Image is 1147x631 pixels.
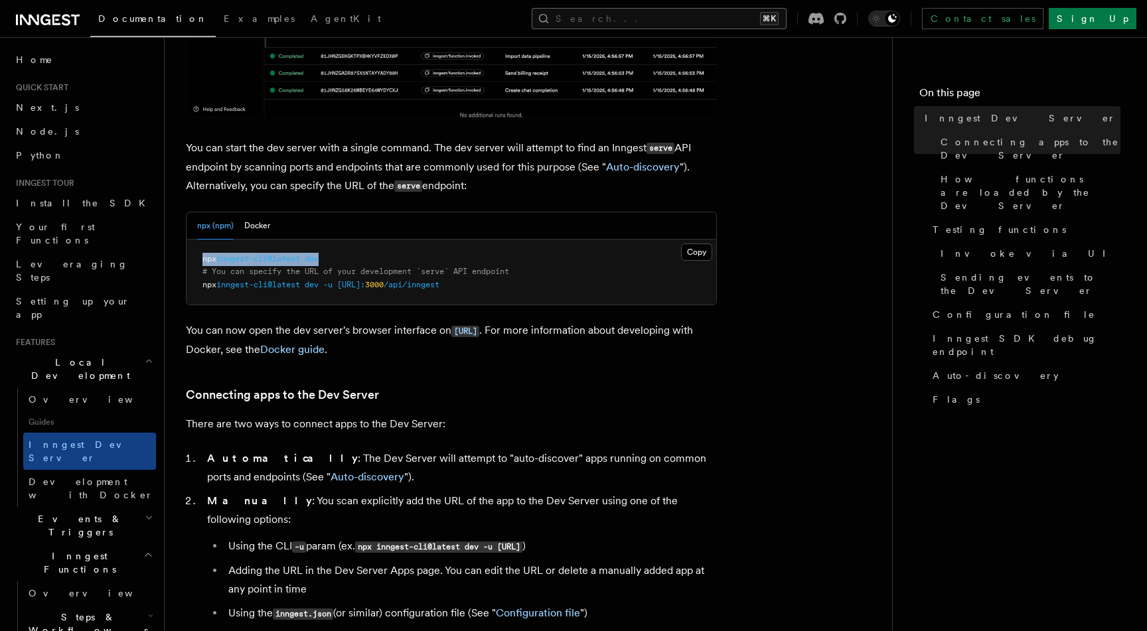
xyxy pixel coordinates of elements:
[337,280,365,289] span: [URL]:
[933,308,1095,321] span: Configuration file
[496,606,580,619] a: Configuration file
[260,343,325,356] a: Docker guide
[394,180,422,192] code: serve
[323,280,333,289] span: -u
[305,280,319,289] span: dev
[303,4,389,36] a: AgentKit
[311,13,381,24] span: AgentKit
[29,394,165,405] span: Overview
[11,252,156,289] a: Leveraging Steps
[11,289,156,326] a: Setting up your app
[244,212,270,240] button: Docker
[927,326,1120,364] a: Inngest SDK debug endpoint
[1049,8,1136,29] a: Sign Up
[186,139,717,196] p: You can start the dev server with a single command. The dev server will attempt to find an Innges...
[29,439,142,463] span: Inngest Dev Server
[23,470,156,507] a: Development with Docker
[11,350,156,387] button: Local Development
[23,581,156,605] a: Overview
[11,178,74,188] span: Inngest tour
[933,369,1059,382] span: Auto-discovery
[224,13,295,24] span: Examples
[933,332,1120,358] span: Inngest SDK debug endpoint
[11,512,145,539] span: Events & Triggers
[451,326,479,337] code: [URL]
[11,96,156,119] a: Next.js
[29,588,165,598] span: Overview
[11,544,156,581] button: Inngest Functions
[23,387,156,411] a: Overview
[331,470,404,483] a: Auto-discovery
[647,143,674,154] code: serve
[532,8,787,29] button: Search...⌘K
[681,244,712,261] button: Copy
[927,303,1120,326] a: Configuration file
[935,242,1120,265] a: Invoke via UI
[186,321,717,359] p: You can now open the dev server's browser interface on . For more information about developing wi...
[927,218,1120,242] a: Testing functions
[207,494,312,507] strong: Manually
[16,259,128,283] span: Leveraging Steps
[941,173,1120,212] span: How functions are loaded by the Dev Server
[935,167,1120,218] a: How functions are loaded by the Dev Server
[11,48,156,72] a: Home
[11,507,156,544] button: Events & Triggers
[23,433,156,470] a: Inngest Dev Server
[98,13,208,24] span: Documentation
[305,254,319,263] span: dev
[11,119,156,143] a: Node.js
[29,476,153,500] span: Development with Docker
[186,386,379,404] a: Connecting apps to the Dev Server
[197,212,234,240] button: npx (npm)
[16,53,53,66] span: Home
[935,265,1120,303] a: Sending events to the Dev Server
[186,415,717,433] p: There are two ways to connect apps to the Dev Server:
[935,130,1120,167] a: Connecting apps to the Dev Server
[216,254,300,263] span: inngest-cli@latest
[933,223,1066,236] span: Testing functions
[11,387,156,507] div: Local Development
[90,4,216,37] a: Documentation
[224,537,717,556] li: Using the CLI param (ex. )
[451,324,479,336] a: [URL]
[16,102,79,113] span: Next.js
[925,111,1116,125] span: Inngest Dev Server
[273,608,333,620] code: inngest.json
[606,161,680,173] a: Auto-discovery
[941,247,1117,260] span: Invoke via UI
[16,222,95,245] span: Your first Functions
[933,393,980,406] span: Flags
[11,337,55,348] span: Features
[207,452,358,464] strong: Automatically
[224,604,717,623] li: Using the (or similar) configuration file (See " ")
[292,541,306,553] code: -u
[16,296,130,320] span: Setting up your app
[919,85,1120,106] h4: On this page
[16,198,153,208] span: Install the SDK
[202,267,509,276] span: # You can specify the URL of your development `serve` API endpoint
[11,191,156,215] a: Install the SDK
[216,280,300,289] span: inngest-cli@latest
[927,364,1120,387] a: Auto-discovery
[760,12,779,25] kbd: ⌘K
[202,254,216,263] span: npx
[868,11,900,27] button: Toggle dark mode
[941,271,1120,297] span: Sending events to the Dev Server
[384,280,439,289] span: /api/inngest
[216,4,303,36] a: Examples
[365,280,384,289] span: 3000
[203,492,717,623] li: : You scan explicitly add the URL of the app to the Dev Server using one of the following options:
[11,215,156,252] a: Your first Functions
[922,8,1043,29] a: Contact sales
[927,387,1120,411] a: Flags
[355,541,522,553] code: npx inngest-cli@latest dev -u [URL]
[16,150,64,161] span: Python
[224,561,717,598] li: Adding the URL in the Dev Server Apps page. You can edit the URL or delete a manually added app a...
[202,280,216,289] span: npx
[11,82,68,93] span: Quick start
[11,356,145,382] span: Local Development
[16,126,79,137] span: Node.js
[203,449,717,486] li: : The Dev Server will attempt to "auto-discover" apps running on common ports and endpoints (See ...
[23,411,156,433] span: Guides
[11,143,156,167] a: Python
